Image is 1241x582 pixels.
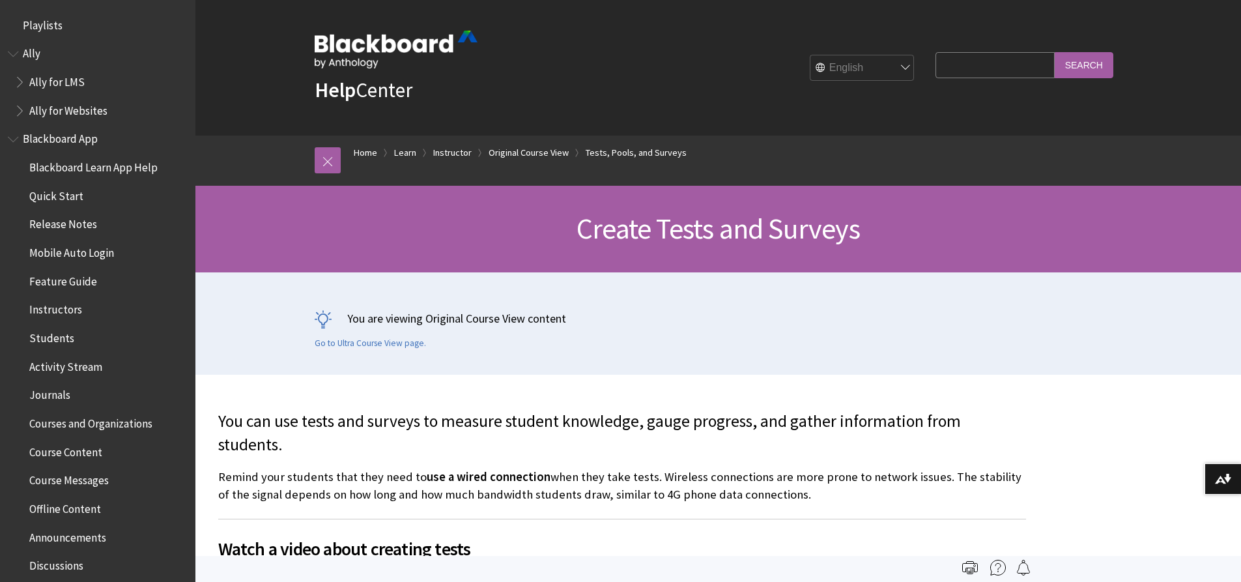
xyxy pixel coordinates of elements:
p: You can use tests and surveys to measure student knowledge, gauge progress, and gather informatio... [218,410,1026,457]
input: Search [1055,52,1113,78]
span: Quick Start [29,185,83,203]
span: Journals [29,385,70,402]
span: Release Notes [29,214,97,231]
strong: Help [315,77,356,103]
span: Mobile Auto Login [29,242,114,259]
a: HelpCenter [315,77,412,103]
span: Blackboard App [23,128,98,146]
span: Discussions [29,555,83,572]
span: Playlists [23,14,63,32]
span: Courses and Organizations [29,413,152,430]
span: Ally for LMS [29,71,85,89]
a: Instructor [433,145,472,161]
select: Site Language Selector [810,55,915,81]
img: Blackboard by Anthology [315,31,478,68]
span: Ally for Websites [29,100,107,117]
span: Announcements [29,527,106,544]
nav: Book outline for Playlists [8,14,188,36]
span: Course Messages [29,470,109,487]
a: Tests, Pools, and Surveys [586,145,687,161]
img: More help [990,560,1006,575]
span: Instructors [29,299,82,317]
a: Learn [394,145,416,161]
p: Remind your students that they need to when they take tests. Wireless connections are more prone ... [218,469,1026,502]
span: Students [29,327,74,345]
span: use a wired connection [427,469,550,484]
span: Ally [23,43,40,61]
span: Feature Guide [29,270,97,288]
img: Follow this page [1016,560,1031,575]
nav: Book outline for Anthology Ally Help [8,43,188,122]
span: Watch a video about creating tests [218,535,1026,562]
span: Course Content [29,441,102,459]
p: You are viewing Original Course View content [315,310,1122,327]
a: Go to Ultra Course View page. [315,338,426,349]
a: Original Course View [489,145,569,161]
a: Home [354,145,377,161]
span: Activity Stream [29,356,102,373]
span: Offline Content [29,498,101,516]
span: Blackboard Learn App Help [29,156,158,174]
img: Print [962,560,978,575]
span: Create Tests and Surveys [577,211,860,246]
